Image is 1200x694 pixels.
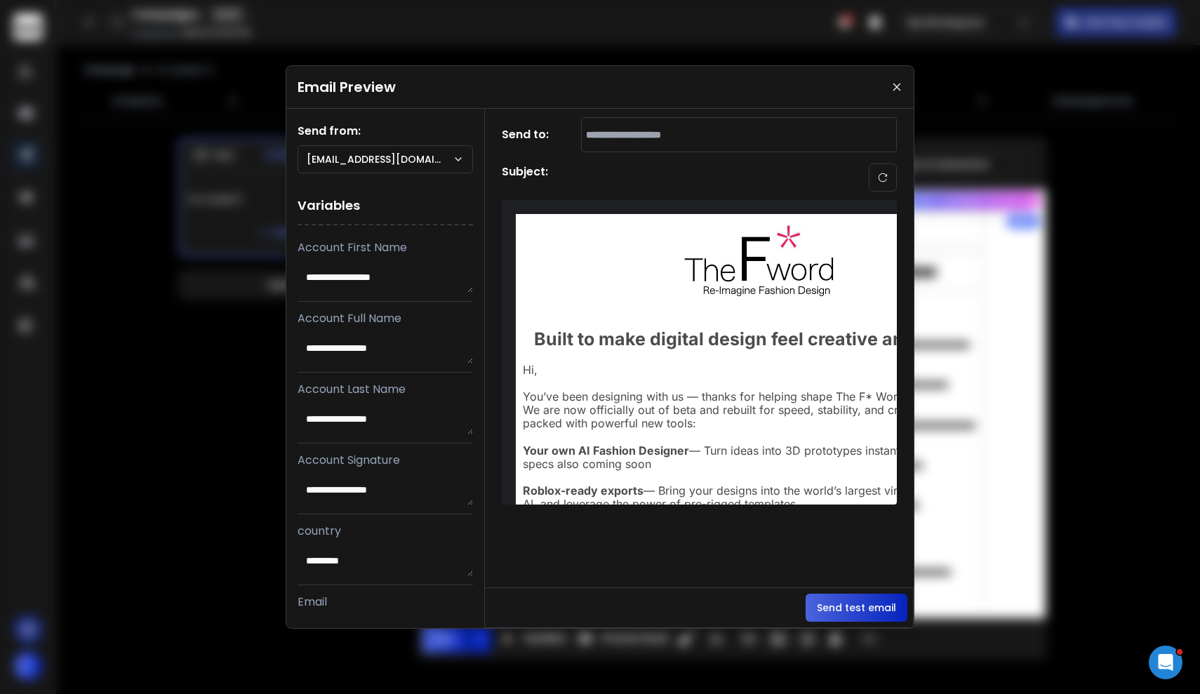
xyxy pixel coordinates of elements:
p: Account Full Name [298,310,473,327]
div: — Bring your designs into the world’s largest virtual playground using AI, and leverage the power... [523,484,1014,511]
h1: Email Preview [298,77,396,97]
div: We are now officially out of beta and rebuilt for speed, stability, and creative freedom, packed ... [523,403,1014,430]
strong: Roblox-ready exports [523,483,644,498]
h1: Subject: [502,164,548,192]
h1: Variables [298,187,473,225]
p: country [298,523,473,540]
div: You’ve been designing with us — thanks for helping shape The F* Word. [523,390,1014,403]
p: Account Signature [298,452,473,469]
p: Account First Name [298,239,473,256]
div: — Turn ideas into 3D prototypes instantly with production specs also coming soon [523,444,1014,471]
p: [EMAIL_ADDRESS][DOMAIN_NAME] [307,152,453,166]
button: Send test email [806,594,907,622]
strong: Built to make digital design feel creative and effortless! [534,328,1007,349]
p: Account Last Name [298,381,473,398]
p: Email [298,594,473,610]
iframe: Intercom live chat [1149,646,1182,679]
h1: Send to: [502,126,558,143]
div: Hi, [523,363,1014,377]
h1: Send from: [298,123,473,140]
strong: Your own AI Fashion Designer [523,443,689,458]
